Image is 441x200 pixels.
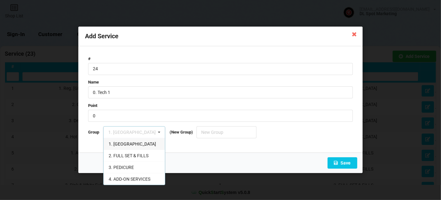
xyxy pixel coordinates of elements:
span: 1. [GEOGRAPHIC_DATA] [109,142,156,147]
label: Group [88,130,99,135]
span: 2. FULL SET & FILLS [109,153,148,159]
input: Name [88,86,353,98]
span: 4. ADD-ON SERVICES [109,177,150,182]
label: (New Group) [170,129,193,135]
label: Point [88,103,353,109]
button: Save [328,158,357,169]
label: # [88,56,353,62]
input: New Group [196,127,257,139]
input: Point [88,110,353,122]
div: Add Service [78,27,363,46]
input: # [88,63,353,75]
span: 3. PEDICURE [109,165,134,170]
label: Name [88,79,353,85]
